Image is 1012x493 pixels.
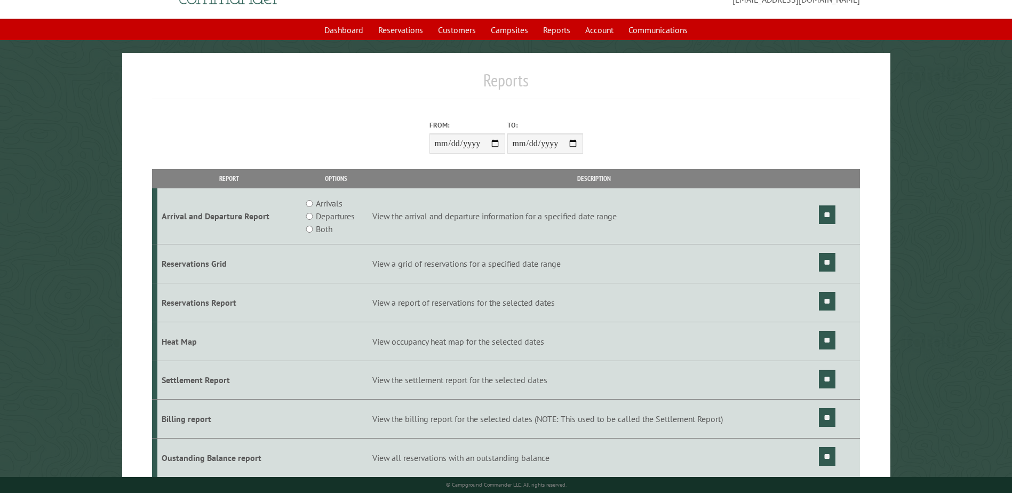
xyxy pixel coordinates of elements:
[371,361,817,400] td: View the settlement report for the selected dates
[157,361,301,400] td: Settlement Report
[432,20,482,40] a: Customers
[316,197,342,210] label: Arrivals
[429,120,505,130] label: From:
[157,188,301,244] td: Arrival and Departure Report
[372,20,429,40] a: Reservations
[316,210,355,222] label: Departures
[316,222,332,235] label: Both
[371,188,817,244] td: View the arrival and departure information for a specified date range
[622,20,694,40] a: Communications
[371,169,817,188] th: Description
[157,400,301,439] td: Billing report
[484,20,535,40] a: Campsites
[507,120,583,130] label: To:
[157,244,301,283] td: Reservations Grid
[152,70,859,99] h1: Reports
[446,481,567,488] small: © Campground Commander LLC. All rights reserved.
[579,20,620,40] a: Account
[371,283,817,322] td: View a report of reservations for the selected dates
[157,283,301,322] td: Reservations Report
[371,244,817,283] td: View a grid of reservations for a specified date range
[371,439,817,478] td: View all reservations with an outstanding balance
[318,20,370,40] a: Dashboard
[157,169,301,188] th: Report
[301,169,370,188] th: Options
[371,322,817,361] td: View occupancy heat map for the selected dates
[157,322,301,361] td: Heat Map
[537,20,577,40] a: Reports
[371,400,817,439] td: View the billing report for the selected dates (NOTE: This used to be called the Settlement Report)
[157,439,301,478] td: Oustanding Balance report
